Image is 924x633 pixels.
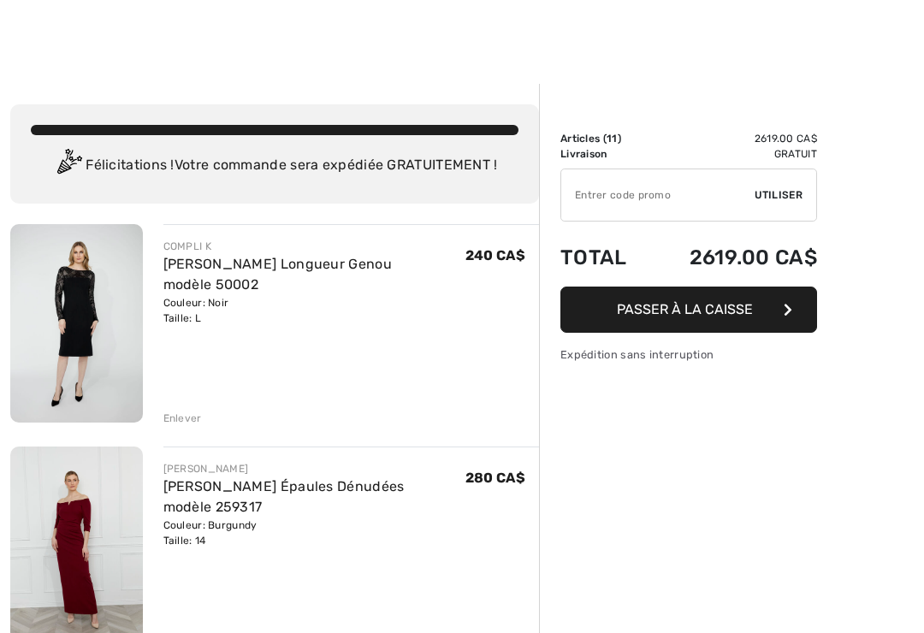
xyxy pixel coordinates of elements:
[607,133,618,145] span: 11
[560,131,649,146] td: Articles ( )
[755,187,803,203] span: Utiliser
[51,149,86,183] img: Congratulation2.svg
[163,461,465,476] div: [PERSON_NAME]
[465,470,525,486] span: 280 CA$
[31,149,518,183] div: Félicitations ! Votre commande sera expédiée GRATUITEMENT !
[560,287,817,333] button: Passer à la caisse
[560,146,649,162] td: Livraison
[617,301,753,317] span: Passer à la caisse
[561,169,755,221] input: Code promo
[163,518,465,548] div: Couleur: Burgundy Taille: 14
[163,239,465,254] div: COMPLI K
[163,295,465,326] div: Couleur: Noir Taille: L
[163,478,405,515] a: [PERSON_NAME] Épaules Dénudées modèle 259317
[649,146,818,162] td: Gratuit
[163,256,392,293] a: [PERSON_NAME] Longueur Genou modèle 50002
[465,247,525,263] span: 240 CA$
[560,346,817,363] div: Expédition sans interruption
[649,228,818,287] td: 2619.00 CA$
[649,131,818,146] td: 2619.00 CA$
[163,411,202,426] div: Enlever
[560,228,649,287] td: Total
[10,224,143,423] img: Robe Fourreau Longueur Genou modèle 50002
